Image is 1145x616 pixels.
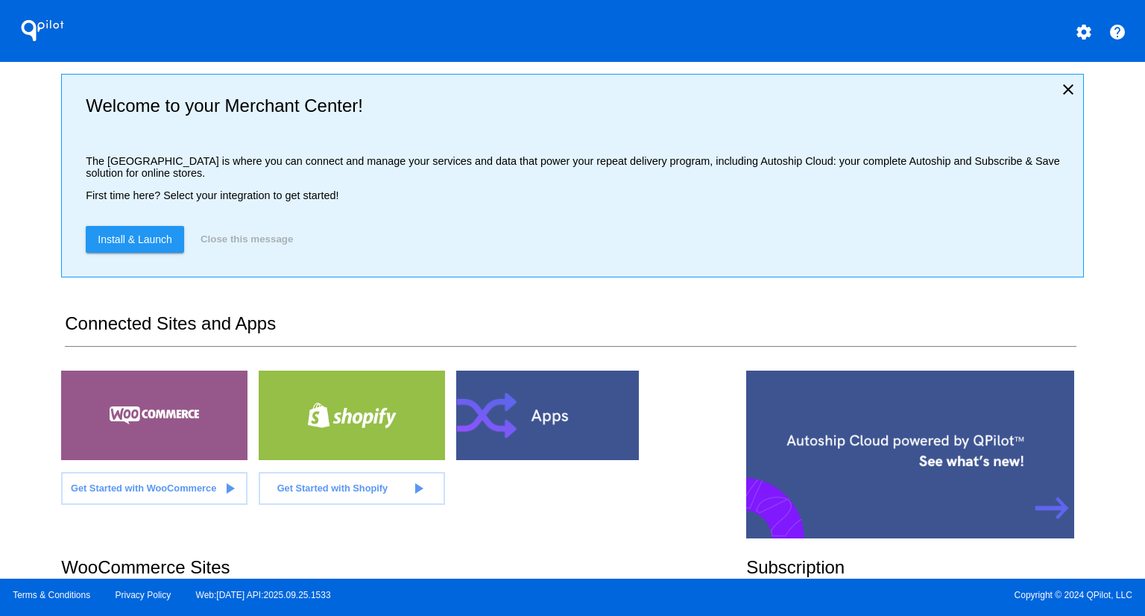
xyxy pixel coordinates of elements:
[1059,81,1077,98] mat-icon: close
[86,226,184,253] a: Install & Launch
[196,226,297,253] button: Close this message
[61,472,247,505] a: Get Started with WooCommerce
[221,480,239,497] mat-icon: play_arrow
[65,313,1076,347] h2: Connected Sites and Apps
[71,483,216,494] span: Get Started with WooCommerce
[1108,23,1126,41] mat-icon: help
[61,557,746,578] h2: WooCommerce Sites
[98,233,172,245] span: Install & Launch
[585,590,1132,600] span: Copyright © 2024 QPilot, LLC
[86,95,1070,116] h2: Welcome to your Merchant Center!
[1075,23,1093,41] mat-icon: settings
[259,472,445,505] a: Get Started with Shopify
[86,155,1070,179] p: The [GEOGRAPHIC_DATA] is where you can connect and manage your services and data that power your ...
[277,483,388,494] span: Get Started with Shopify
[196,590,331,600] a: Web:[DATE] API:2025.09.25.1533
[13,590,90,600] a: Terms & Conditions
[746,557,1084,578] h2: Subscription
[86,189,1070,201] p: First time here? Select your integration to get started!
[116,590,171,600] a: Privacy Policy
[409,480,427,497] mat-icon: play_arrow
[13,16,72,45] h1: QPilot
